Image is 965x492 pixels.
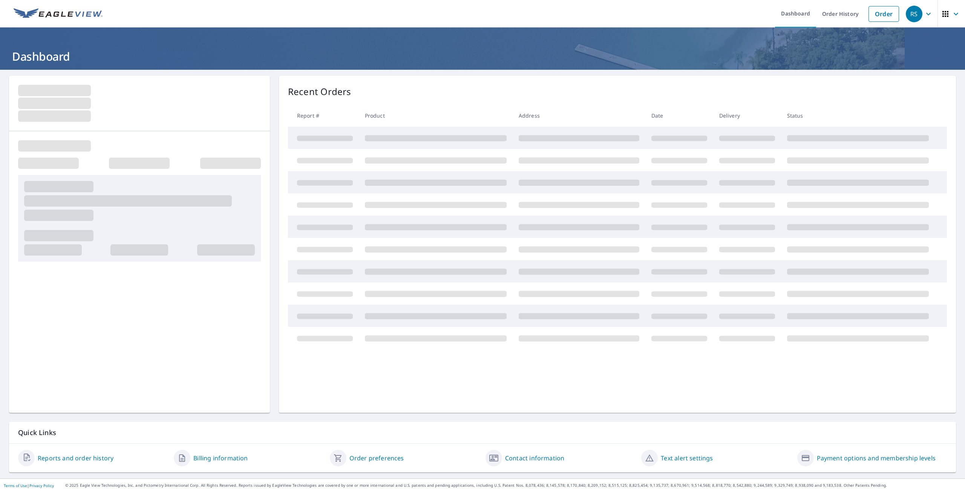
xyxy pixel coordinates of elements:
[513,104,645,127] th: Address
[65,483,961,488] p: © 2025 Eagle View Technologies, Inc. and Pictometry International Corp. All Rights Reserved. Repo...
[817,454,936,463] a: Payment options and membership levels
[18,428,947,437] p: Quick Links
[4,483,54,488] p: |
[781,104,935,127] th: Status
[14,8,103,20] img: EV Logo
[505,454,564,463] a: Contact information
[288,104,359,127] th: Report #
[868,6,899,22] a: Order
[288,85,351,98] p: Recent Orders
[906,6,922,22] div: RS
[359,104,513,127] th: Product
[38,454,113,463] a: Reports and order history
[4,483,27,488] a: Terms of Use
[193,454,248,463] a: Billing information
[349,454,404,463] a: Order preferences
[29,483,54,488] a: Privacy Policy
[661,454,713,463] a: Text alert settings
[645,104,713,127] th: Date
[713,104,781,127] th: Delivery
[9,49,956,64] h1: Dashboard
